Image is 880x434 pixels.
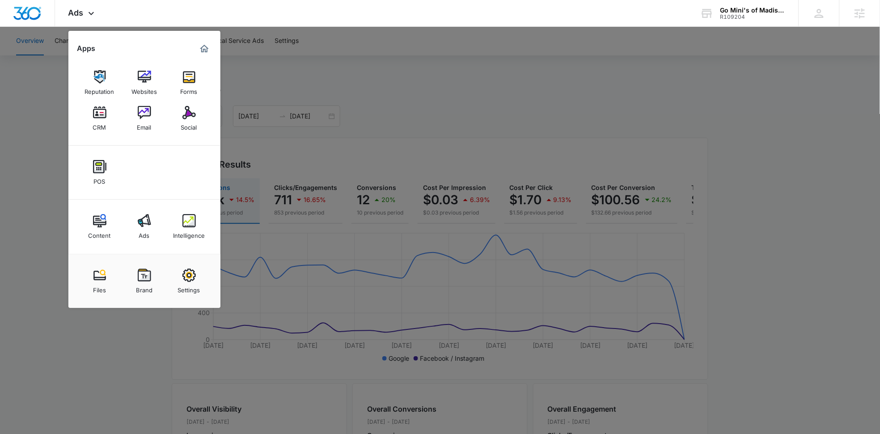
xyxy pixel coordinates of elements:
a: POS [83,156,117,190]
a: Files [83,264,117,298]
div: Content [89,228,111,239]
a: Content [83,210,117,244]
span: Ads [68,8,84,17]
div: Reputation [85,84,114,95]
div: Social [181,119,197,131]
a: Reputation [83,66,117,100]
a: Social [172,101,206,135]
div: Forms [181,84,198,95]
div: Intelligence [173,228,205,239]
a: Websites [127,66,161,100]
div: Files [93,282,106,294]
div: Ads [139,228,150,239]
a: Intelligence [172,210,206,244]
a: CRM [83,101,117,135]
div: Brand [136,282,152,294]
h2: Apps [77,44,96,53]
a: Brand [127,264,161,298]
div: POS [94,173,106,185]
a: Settings [172,264,206,298]
div: account id [720,14,786,20]
div: Email [137,119,152,131]
div: Websites [131,84,157,95]
div: account name [720,7,786,14]
a: Ads [127,210,161,244]
div: Settings [178,282,200,294]
a: Marketing 360® Dashboard [197,42,212,56]
div: CRM [93,119,106,131]
a: Email [127,101,161,135]
a: Forms [172,66,206,100]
